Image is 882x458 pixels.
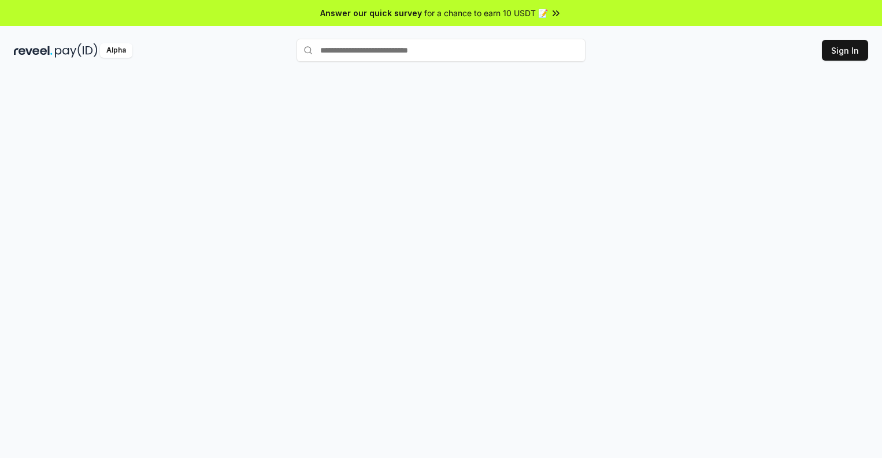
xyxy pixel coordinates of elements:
[320,7,422,19] span: Answer our quick survey
[424,7,548,19] span: for a chance to earn 10 USDT 📝
[14,43,53,58] img: reveel_dark
[822,40,868,61] button: Sign In
[55,43,98,58] img: pay_id
[100,43,132,58] div: Alpha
